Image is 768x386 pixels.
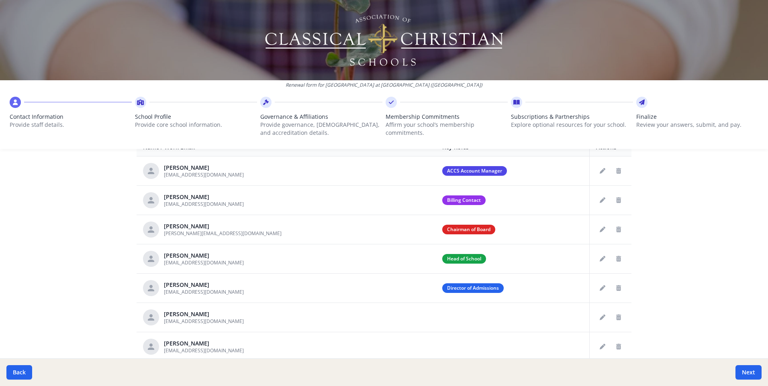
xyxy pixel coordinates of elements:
button: Delete staff [612,282,625,295]
span: Subscriptions & Partnerships [511,113,633,121]
button: Delete staff [612,252,625,265]
button: Edit staff [596,340,609,353]
button: Back [6,365,32,380]
p: Provide staff details. [10,121,132,129]
span: [EMAIL_ADDRESS][DOMAIN_NAME] [164,201,244,207]
div: [PERSON_NAME] [164,252,244,260]
button: Edit staff [596,252,609,265]
span: Governance & Affiliations [260,113,382,121]
button: Edit staff [596,282,609,295]
span: [EMAIL_ADDRESS][DOMAIN_NAME] [164,171,244,178]
span: Head of School [442,254,486,264]
button: Delete staff [612,194,625,207]
span: [EMAIL_ADDRESS][DOMAIN_NAME] [164,288,244,295]
button: Delete staff [612,165,625,177]
span: [EMAIL_ADDRESS][DOMAIN_NAME] [164,347,244,354]
span: [EMAIL_ADDRESS][DOMAIN_NAME] [164,318,244,325]
button: Delete staff [612,311,625,324]
img: Logo [264,12,505,68]
span: School Profile [135,113,257,121]
span: Contact Information [10,113,132,121]
span: [PERSON_NAME][EMAIL_ADDRESS][DOMAIN_NAME] [164,230,282,237]
div: [PERSON_NAME] [164,193,244,201]
span: ACCS Account Manager [442,166,507,176]
button: Edit staff [596,194,609,207]
span: Membership Commitments [386,113,508,121]
p: Review your answers, submit, and pay. [636,121,758,129]
span: Chairman of Board [442,225,495,234]
p: Provide governance, [DEMOGRAPHIC_DATA], and accreditation details. [260,121,382,137]
p: Affirm your school’s membership commitments. [386,121,508,137]
p: Provide core school information. [135,121,257,129]
button: Edit staff [596,311,609,324]
button: Delete staff [612,223,625,236]
span: [EMAIL_ADDRESS][DOMAIN_NAME] [164,259,244,266]
p: Explore optional resources for your school. [511,121,633,129]
span: Director of Admissions [442,283,504,293]
div: [PERSON_NAME] [164,339,244,347]
div: [PERSON_NAME] [164,222,282,230]
div: [PERSON_NAME] [164,164,244,172]
div: [PERSON_NAME] [164,310,244,318]
button: Edit staff [596,223,609,236]
span: Billing Contact [442,195,486,205]
button: Delete staff [612,340,625,353]
button: Next [735,365,762,380]
div: [PERSON_NAME] [164,281,244,289]
button: Edit staff [596,165,609,177]
span: Finalize [636,113,758,121]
